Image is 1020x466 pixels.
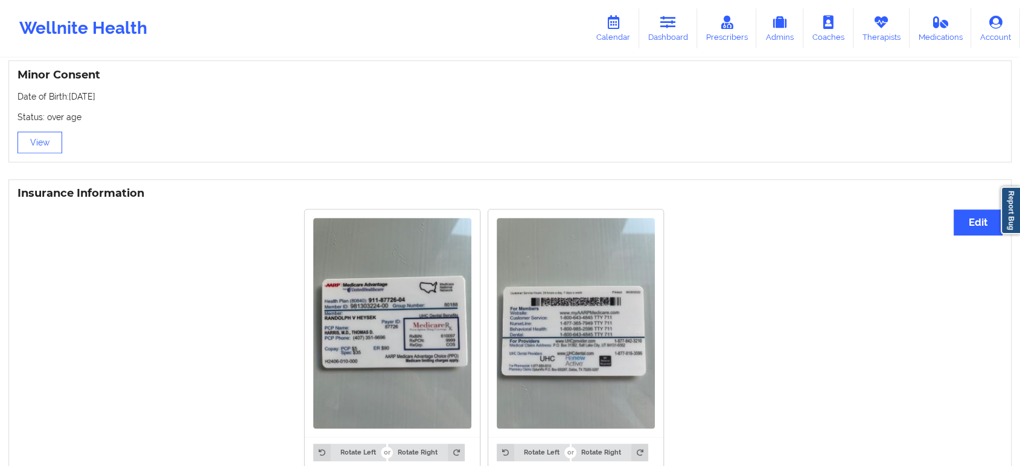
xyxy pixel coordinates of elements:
img: Randolph Heysek [497,218,655,429]
a: Report Bug [1001,187,1020,234]
button: Rotate Right [388,444,465,461]
button: Edit [954,209,1002,235]
button: View [18,132,62,153]
img: Randolph Heysek [313,218,471,429]
h3: Minor Consent [18,68,1002,82]
a: Account [971,8,1020,48]
a: Medications [910,8,972,48]
a: Prescribers [697,8,757,48]
a: Therapists [853,8,910,48]
a: Dashboard [639,8,697,48]
button: Rotate Left [497,444,569,461]
p: Status: over age [18,111,1002,123]
button: Rotate Left [313,444,386,461]
h3: Insurance Information [18,187,1002,200]
p: Date of Birth: [DATE] [18,91,1002,103]
a: Admins [756,8,803,48]
button: Rotate Right [572,444,648,461]
a: Calendar [587,8,639,48]
a: Coaches [803,8,853,48]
